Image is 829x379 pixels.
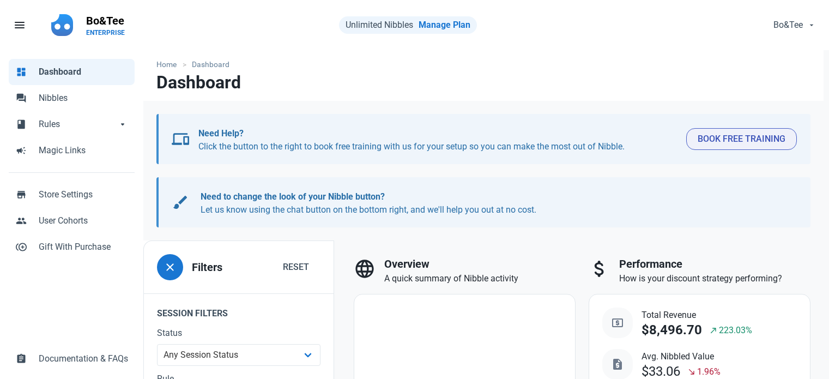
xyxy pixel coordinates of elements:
p: ENTERPRISE [86,28,125,37]
span: Book Free Training [698,133,785,146]
nav: breadcrumbs [143,50,824,73]
p: A quick summary of Nibble activity [384,272,576,285]
span: Documentation & FAQs [39,352,128,365]
span: Nibbles [39,92,128,105]
a: Manage Plan [419,20,470,30]
span: north_east [709,326,718,335]
span: attach_money [589,258,610,280]
button: Bo&Tee [764,14,822,36]
p: Bo&Tee [86,13,125,28]
h3: Filters [192,261,222,274]
button: Book Free Training [686,128,797,150]
span: Unlimited Nibbles [346,20,413,30]
span: arrow_drop_down [117,118,128,129]
b: Need to change the look of your Nibble button? [201,191,385,202]
span: brush [172,194,189,211]
span: Store Settings [39,188,128,201]
a: bookRulesarrow_drop_down [9,111,135,137]
a: Home [156,59,182,70]
span: Bo&Tee [773,19,803,32]
b: Need Help? [198,128,244,139]
button: close [157,254,183,280]
span: store [16,188,27,199]
span: south_east [687,368,696,376]
span: devices [172,130,189,148]
span: Reset [283,261,309,274]
span: book [16,118,27,129]
span: Magic Links [39,144,128,157]
span: Total Revenue [642,309,752,322]
span: dashboard [16,65,27,76]
span: 1.96% [697,365,721,378]
button: Reset [271,256,320,278]
span: Rules [39,118,117,131]
p: Let us know using the chat button on the bottom right, and we'll help you out at no cost. [201,190,786,216]
span: menu [13,19,26,32]
a: storeStore Settings [9,182,135,208]
a: Bo&TeeENTERPRISE [80,9,131,41]
span: close [164,261,177,274]
span: language [354,258,376,280]
a: peopleUser Cohorts [9,208,135,234]
span: campaign [16,144,27,155]
span: Dashboard [39,65,128,79]
div: $33.06 [642,364,680,379]
span: control_point_duplicate [16,240,27,251]
span: 223.03% [719,324,752,337]
div: $8,496.70 [642,323,702,338]
span: forum [16,92,27,103]
label: Status [157,327,320,340]
a: forumNibbles [9,85,135,111]
span: local_atm [611,316,624,329]
p: Click the button to the right to book free training with us for your setup so you can make the mo... [198,127,677,153]
span: people [16,214,27,225]
h3: Performance [619,258,810,270]
span: User Cohorts [39,214,128,227]
span: request_quote [611,358,624,371]
p: How is your discount strategy performing? [619,272,810,285]
legend: Session Filters [144,293,334,327]
h3: Overview [384,258,576,270]
span: assignment [16,352,27,363]
a: control_point_duplicateGift With Purchase [9,234,135,260]
a: dashboardDashboard [9,59,135,85]
h1: Dashboard [156,73,241,92]
span: Avg. Nibbled Value [642,350,721,363]
span: Gift With Purchase [39,240,128,254]
a: assignmentDocumentation & FAQs [9,346,135,372]
a: campaignMagic Links [9,137,135,164]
